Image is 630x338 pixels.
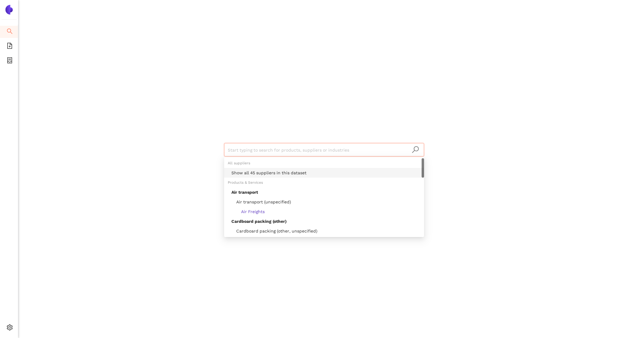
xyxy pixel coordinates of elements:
div: Show all 45 suppliers in this dataset [224,168,424,178]
div: Show all 45 suppliers in this dataset [231,169,420,176]
span: Cardboard packing (other) [231,219,287,224]
span: Cardboard packing (other, unspecified) [231,229,317,233]
img: Logo [4,5,14,15]
span: Air transport (unspecified) [231,199,291,204]
span: setting [7,322,13,334]
span: Air transport [231,190,258,195]
div: All suppliers [224,158,424,168]
div: Products & Services [224,178,424,187]
span: container [7,55,13,67]
span: search [412,146,419,153]
span: search [7,26,13,38]
span: Air Freights [231,209,265,214]
span: file-add [7,41,13,53]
